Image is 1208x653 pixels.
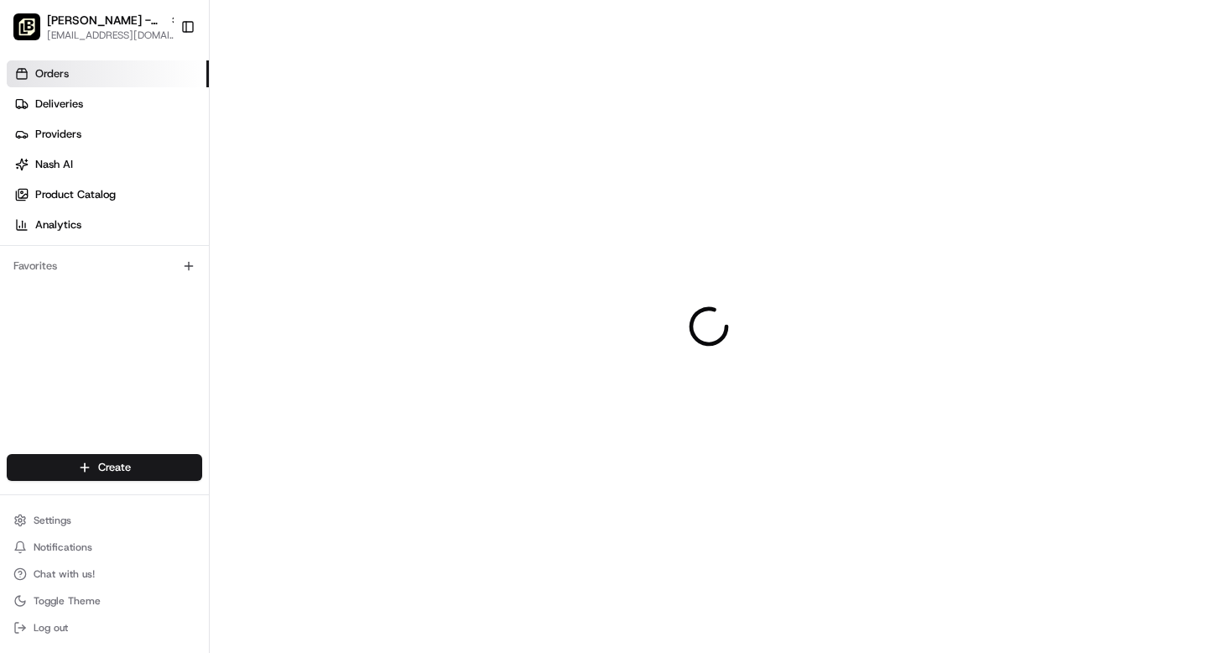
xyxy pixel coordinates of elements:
[7,535,202,559] button: Notifications
[34,594,101,608] span: Toggle Theme
[34,514,71,527] span: Settings
[35,217,81,232] span: Analytics
[7,212,209,238] a: Analytics
[47,29,181,42] button: [EMAIL_ADDRESS][DOMAIN_NAME]
[7,60,209,87] a: Orders
[98,460,131,475] span: Create
[34,567,95,581] span: Chat with us!
[7,454,202,481] button: Create
[7,509,202,532] button: Settings
[47,12,163,29] button: [PERSON_NAME] - [GEOGRAPHIC_DATA]
[7,91,209,118] a: Deliveries
[35,157,73,172] span: Nash AI
[7,616,202,640] button: Log out
[35,187,116,202] span: Product Catalog
[35,66,69,81] span: Orders
[7,181,209,208] a: Product Catalog
[7,253,202,279] div: Favorites
[7,121,209,148] a: Providers
[34,541,92,554] span: Notifications
[7,7,174,47] button: Pei Wei - Uptown[PERSON_NAME] - [GEOGRAPHIC_DATA][EMAIL_ADDRESS][DOMAIN_NAME]
[34,621,68,635] span: Log out
[7,151,209,178] a: Nash AI
[13,13,40,40] img: Pei Wei - Uptown
[35,97,83,112] span: Deliveries
[7,562,202,586] button: Chat with us!
[35,127,81,142] span: Providers
[7,589,202,613] button: Toggle Theme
